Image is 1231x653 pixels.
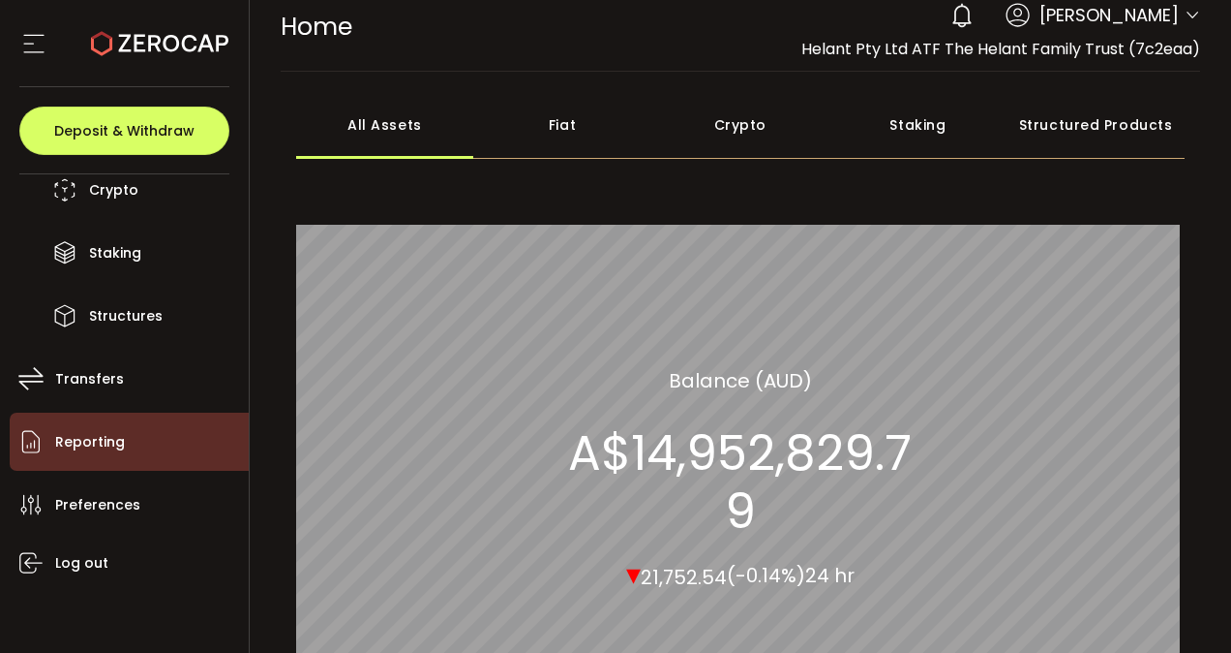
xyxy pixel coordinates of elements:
[473,91,651,159] div: Fiat
[54,124,195,138] span: Deposit & Withdraw
[89,239,141,267] span: Staking
[1006,444,1231,653] iframe: Chat Widget
[727,562,805,589] span: (-0.14%)
[55,549,108,577] span: Log out
[296,91,474,159] div: All Assets
[669,365,812,394] section: Balance (AUD)
[805,562,855,589] span: 24 hr
[19,107,229,155] button: Deposit & Withdraw
[829,91,1007,159] div: Staking
[1039,2,1179,28] span: [PERSON_NAME]
[641,563,727,590] span: 21,752.54
[55,491,140,519] span: Preferences
[651,91,829,159] div: Crypto
[55,365,124,393] span: Transfers
[562,423,918,540] section: A$14,952,829.79
[55,428,125,456] span: Reporting
[89,302,163,330] span: Structures
[801,38,1200,60] span: Helant Pty Ltd ATF The Helant Family Trust (7c2eaa)
[281,10,352,44] span: Home
[626,552,641,594] span: ▾
[1006,91,1185,159] div: Structured Products
[89,176,138,204] span: Crypto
